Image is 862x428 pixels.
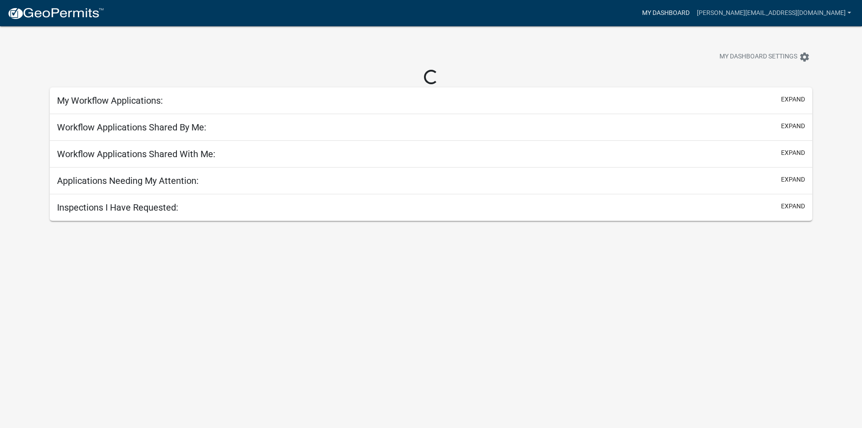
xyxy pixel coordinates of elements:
h5: Inspections I Have Requested: [57,202,178,213]
i: settings [799,52,810,63]
a: My Dashboard [638,5,693,22]
button: expand [781,95,805,104]
button: expand [781,148,805,158]
h5: Workflow Applications Shared With Me: [57,149,215,159]
h5: Applications Needing My Attention: [57,175,199,186]
button: expand [781,175,805,184]
button: expand [781,121,805,131]
button: My Dashboard Settingssettings [712,48,817,66]
a: [PERSON_NAME][EMAIL_ADDRESS][DOMAIN_NAME] [693,5,855,22]
span: My Dashboard Settings [719,52,797,63]
h5: My Workflow Applications: [57,95,163,106]
button: expand [781,202,805,211]
h5: Workflow Applications Shared By Me: [57,122,206,133]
